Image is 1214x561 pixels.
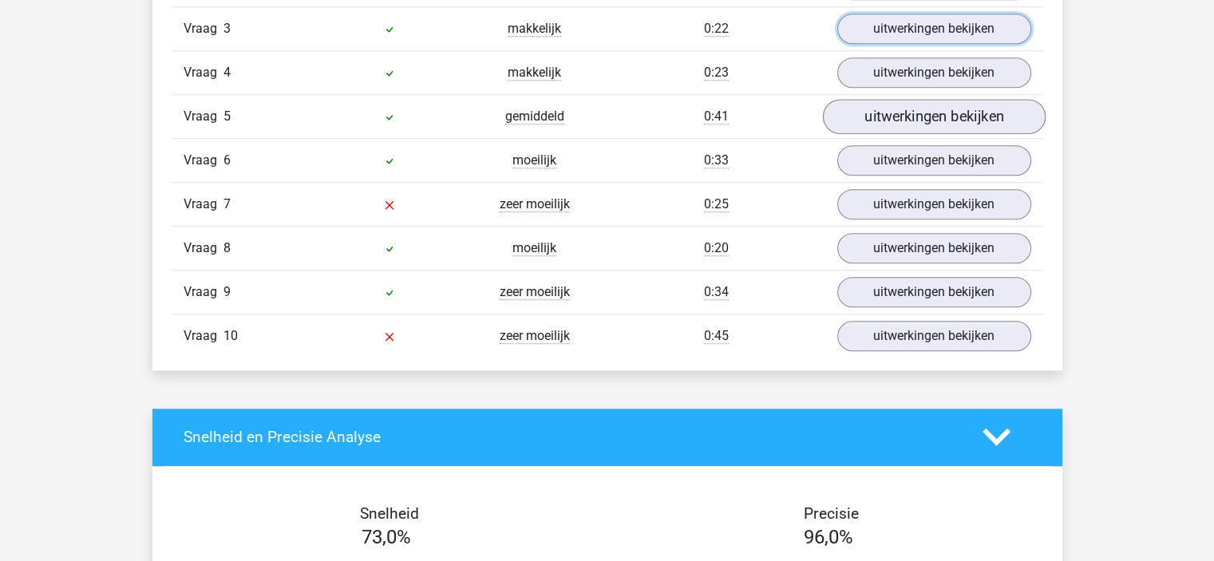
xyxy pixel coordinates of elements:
a: uitwerkingen bekijken [837,14,1031,44]
a: uitwerkingen bekijken [837,321,1031,351]
h4: Snelheid en Precisie Analyse [184,428,959,446]
a: uitwerkingen bekijken [837,189,1031,219]
span: 0:33 [704,152,729,168]
span: 0:34 [704,284,729,300]
span: 7 [223,196,231,211]
span: moeilijk [512,152,556,168]
span: moeilijk [512,240,556,256]
span: 8 [223,240,231,255]
span: 0:20 [704,240,729,256]
h4: Precisie [626,504,1038,523]
a: uitwerkingen bekijken [837,277,1031,307]
span: 10 [223,328,238,343]
span: zeer moeilijk [500,284,570,300]
h4: Snelheid [184,504,595,523]
span: makkelijk [508,21,561,37]
span: 0:45 [704,328,729,344]
span: 73,0% [362,526,411,548]
span: makkelijk [508,65,561,81]
a: uitwerkingen bekijken [837,145,1031,176]
span: Vraag [184,326,223,346]
span: Vraag [184,63,223,82]
span: zeer moeilijk [500,196,570,212]
span: Vraag [184,19,223,38]
span: gemiddeld [505,109,564,124]
a: uitwerkingen bekijken [837,233,1031,263]
span: 4 [223,65,231,80]
span: 0:25 [704,196,729,212]
span: 9 [223,284,231,299]
span: Vraag [184,239,223,258]
a: uitwerkingen bekijken [837,57,1031,88]
span: 96,0% [804,526,853,548]
span: Vraag [184,195,223,214]
span: 3 [223,21,231,36]
span: 0:41 [704,109,729,124]
span: 0:23 [704,65,729,81]
a: uitwerkingen bekijken [822,99,1045,134]
span: zeer moeilijk [500,328,570,344]
span: Vraag [184,107,223,126]
span: 6 [223,152,231,168]
span: Vraag [184,151,223,170]
span: Vraag [184,282,223,302]
span: 0:22 [704,21,729,37]
span: 5 [223,109,231,124]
